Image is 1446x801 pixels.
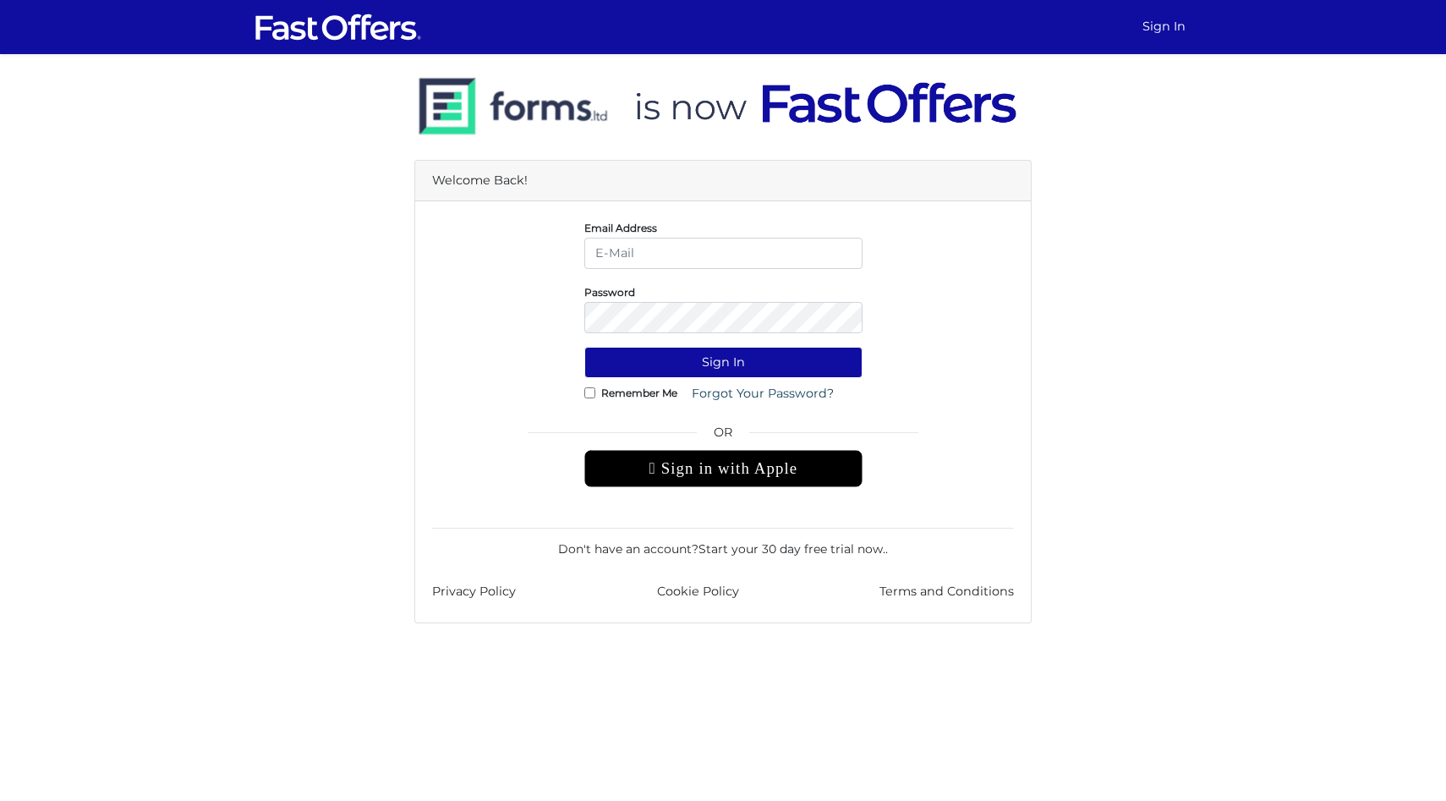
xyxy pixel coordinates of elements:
label: Password [584,290,635,294]
button: Sign In [584,347,863,378]
a: Terms and Conditions [879,582,1014,601]
label: Remember Me [601,391,677,395]
div: Don't have an account? . [432,528,1014,558]
a: Sign In [1136,10,1192,43]
input: E-Mail [584,238,863,269]
a: Cookie Policy [657,582,739,601]
a: Privacy Policy [432,582,516,601]
div: Sign in with Apple [584,450,863,487]
a: Forgot Your Password? [681,378,845,409]
label: Email Address [584,226,657,230]
div: Welcome Back! [415,161,1031,201]
a: Start your 30 day free trial now. [698,541,885,557]
span: OR [584,423,863,450]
